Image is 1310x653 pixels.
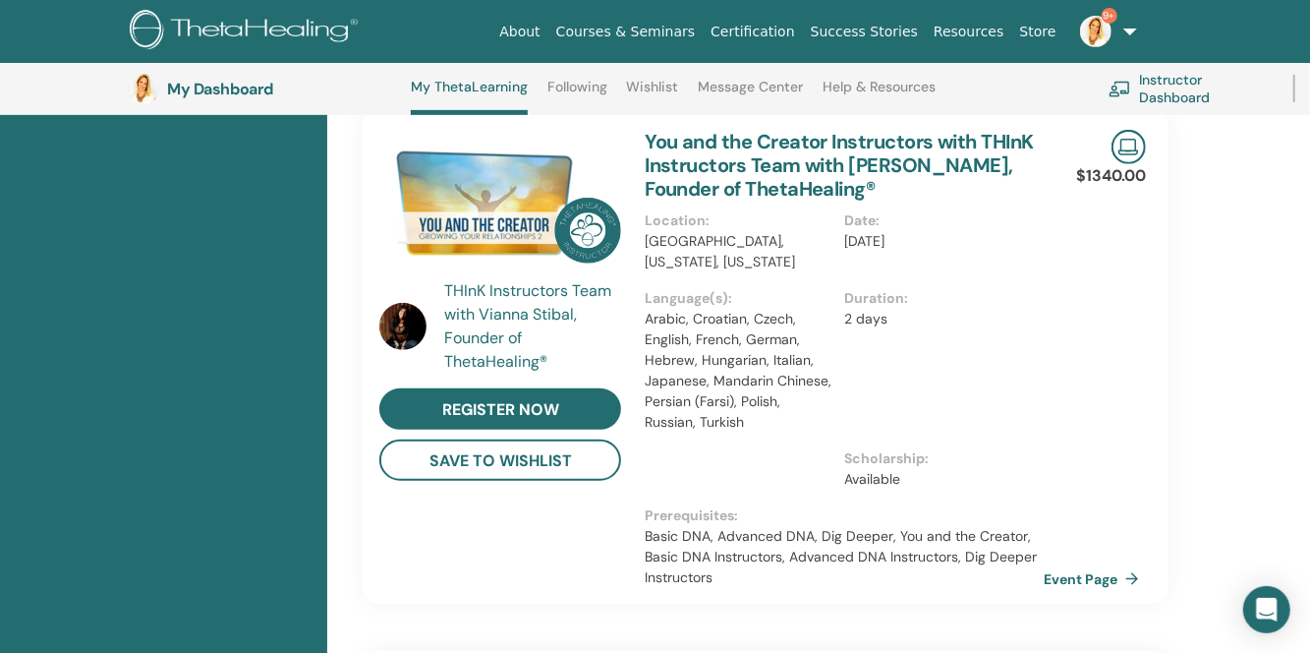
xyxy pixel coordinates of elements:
a: Success Stories [803,14,926,50]
p: Duration : [844,288,1032,309]
img: chalkboard-teacher.svg [1109,81,1131,97]
p: Date : [844,210,1032,231]
a: Store [1012,14,1064,50]
a: register now [379,388,621,430]
h3: My Dashboard [167,80,364,98]
a: You and the Creator Instructors with THInK Instructors Team with [PERSON_NAME], Founder of ThetaH... [645,129,1034,202]
a: Message Center [698,79,803,110]
a: Event Page [1044,564,1147,594]
p: Available [844,469,1032,490]
a: About [491,14,547,50]
p: Language(s) : [645,288,832,309]
img: You and the Creator Instructors [379,130,621,285]
a: Help & Resources [823,79,936,110]
a: Following [547,79,607,110]
img: default.jpg [1080,16,1111,47]
img: default.jpg [128,73,159,104]
a: Resources [926,14,1012,50]
div: Open Intercom Messenger [1243,586,1290,633]
a: Wishlist [627,79,679,110]
a: Instructor Dashboard [1109,67,1270,110]
a: Courses & Seminars [548,14,704,50]
button: save to wishlist [379,440,621,481]
a: Certification [703,14,802,50]
img: default.jpg [379,303,427,350]
a: My ThetaLearning [411,79,528,115]
p: $1340.00 [1076,164,1146,188]
p: [DATE] [844,231,1032,252]
a: THInK Instructors Team with Vianna Stibal, Founder of ThetaHealing® [444,279,626,374]
p: Prerequisites : [645,505,1044,526]
p: Arabic, Croatian, Czech, English, French, German, Hebrew, Hungarian, Italian, Japanese, Mandarin ... [645,309,832,433]
span: 9+ [1102,8,1117,24]
span: register now [442,399,559,420]
p: Basic DNA, Advanced DNA, Dig Deeper, You and the Creator, Basic DNA Instructors, Advanced DNA Ins... [645,526,1044,588]
img: logo.png [130,10,365,54]
p: Scholarship : [844,448,1032,469]
p: [GEOGRAPHIC_DATA], [US_STATE], [US_STATE] [645,231,832,272]
p: 2 days [844,309,1032,329]
p: Location : [645,210,832,231]
img: Live Online Seminar [1111,130,1146,164]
